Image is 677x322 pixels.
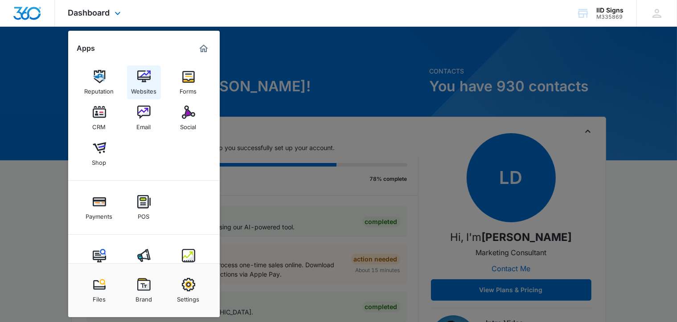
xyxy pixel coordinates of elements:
a: Settings [172,273,205,307]
div: account id [596,14,624,20]
a: Content [82,245,116,278]
div: Forms [180,83,197,95]
a: Brand [127,273,161,307]
div: Brand [135,291,152,303]
div: CRM [93,119,106,130]
a: Websites [127,65,161,99]
a: Ads [127,245,161,278]
div: Websites [131,83,156,95]
div: Payments [86,208,113,220]
a: Shop [82,137,116,171]
div: Email [137,119,151,130]
a: Intelligence [172,245,205,278]
div: Content [88,262,111,274]
span: Dashboard [68,8,110,17]
a: Social [172,101,205,135]
div: Shop [92,155,107,166]
a: Forms [172,65,205,99]
a: Email [127,101,161,135]
a: Reputation [82,65,116,99]
div: Reputation [85,83,114,95]
a: Marketing 360® Dashboard [197,41,211,56]
h2: Apps [77,44,95,53]
div: Settings [177,291,200,303]
a: POS [127,191,161,224]
a: CRM [82,101,116,135]
div: Files [93,291,106,303]
div: Intelligence [172,262,204,274]
div: account name [596,7,624,14]
div: POS [138,208,150,220]
a: Payments [82,191,116,224]
div: Social [181,119,197,130]
div: Ads [139,262,149,274]
a: Files [82,273,116,307]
